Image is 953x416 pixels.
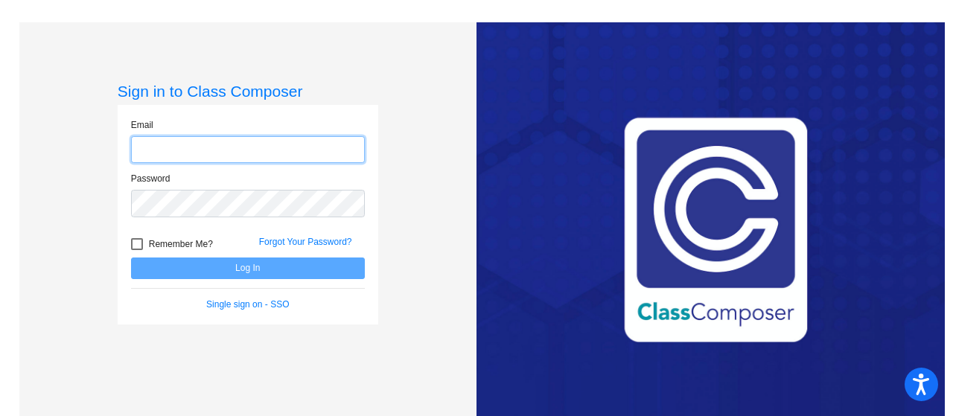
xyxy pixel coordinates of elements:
a: Forgot Your Password? [259,237,352,247]
button: Log In [131,257,365,279]
label: Email [131,118,153,132]
label: Password [131,172,170,185]
h3: Sign in to Class Composer [118,82,378,100]
a: Single sign on - SSO [206,299,289,310]
span: Remember Me? [149,235,213,253]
